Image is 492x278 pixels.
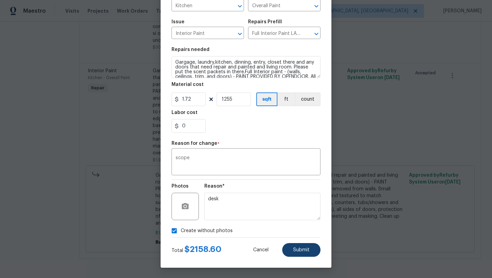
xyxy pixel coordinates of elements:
span: Submit [293,248,310,253]
h5: Reason* [204,184,224,189]
span: $ 2158.60 [184,245,221,253]
button: count [295,92,320,106]
h5: Issue [172,20,184,24]
button: Open [235,1,245,11]
h5: Photos [172,184,189,189]
button: Cancel [242,243,279,257]
h5: Repairs Prefill [248,20,282,24]
span: Create without photos [181,227,233,235]
button: Open [312,29,321,39]
h5: Reason for change [172,141,217,146]
textarea: scope [176,155,316,170]
div: Total [172,246,221,254]
textarea: Gargage, laundry,kitchen, dinning, entry, closet there and any doors that need repair and painted... [172,56,320,78]
span: Cancel [253,248,269,253]
button: Submit [282,243,320,257]
textarea: desk [204,193,320,220]
h5: Labor cost [172,110,197,115]
button: ft [277,92,295,106]
h5: Material cost [172,82,204,87]
h5: Repairs needed [172,47,209,52]
button: sqft [256,92,277,106]
button: Open [312,1,321,11]
button: Open [235,29,245,39]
